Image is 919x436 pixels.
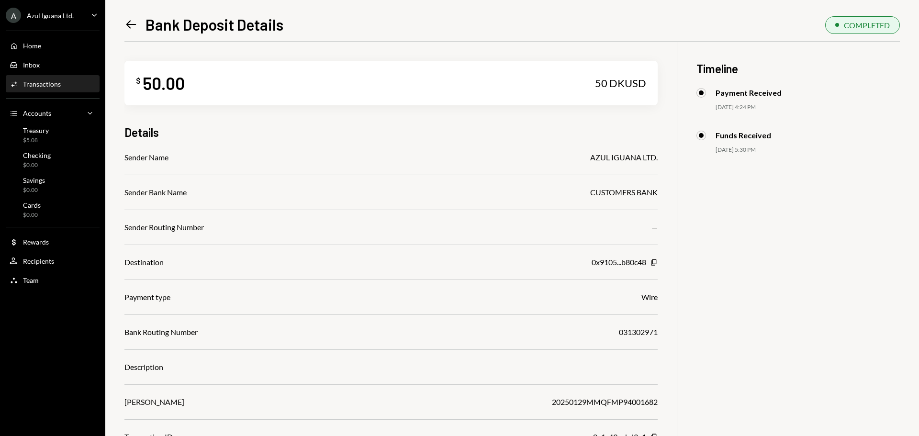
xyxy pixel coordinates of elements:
[23,201,41,209] div: Cards
[6,56,100,73] a: Inbox
[590,187,658,198] div: CUSTOMERS BANK
[124,257,164,268] div: Destination
[146,15,283,34] h1: Bank Deposit Details
[716,146,900,154] div: [DATE] 5:30 PM
[23,257,54,265] div: Recipients
[124,152,168,163] div: Sender Name
[6,8,21,23] div: A
[6,148,100,171] a: Checking$0.00
[590,152,658,163] div: AZUL IGUANA LTD.
[124,396,184,408] div: [PERSON_NAME]
[124,124,159,140] h3: Details
[23,61,40,69] div: Inbox
[6,104,100,122] a: Accounts
[23,186,45,194] div: $0.00
[23,176,45,184] div: Savings
[651,222,658,233] div: —
[6,173,100,196] a: Savings$0.00
[592,257,646,268] div: 0x9105...b80c48
[6,271,100,289] a: Team
[641,291,658,303] div: Wire
[124,187,187,198] div: Sender Bank Name
[124,361,163,373] div: Description
[124,326,198,338] div: Bank Routing Number
[595,77,646,90] div: 50 DKUSD
[23,151,51,159] div: Checking
[143,72,185,94] div: 50.00
[23,80,61,88] div: Transactions
[124,222,204,233] div: Sender Routing Number
[23,42,41,50] div: Home
[696,61,900,77] h3: Timeline
[124,291,170,303] div: Payment type
[23,238,49,246] div: Rewards
[6,252,100,269] a: Recipients
[23,136,49,145] div: $5.08
[6,198,100,221] a: Cards$0.00
[716,88,782,97] div: Payment Received
[23,276,39,284] div: Team
[23,211,41,219] div: $0.00
[716,103,900,112] div: [DATE] 4:24 PM
[6,75,100,92] a: Transactions
[23,126,49,134] div: Treasury
[844,21,890,30] div: COMPLETED
[136,76,141,86] div: $
[23,161,51,169] div: $0.00
[27,11,74,20] div: Azul Iguana Ltd.
[23,109,51,117] div: Accounts
[6,233,100,250] a: Rewards
[6,37,100,54] a: Home
[552,396,658,408] div: 20250129MMQFMP94001682
[619,326,658,338] div: 031302971
[6,123,100,146] a: Treasury$5.08
[716,131,771,140] div: Funds Received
